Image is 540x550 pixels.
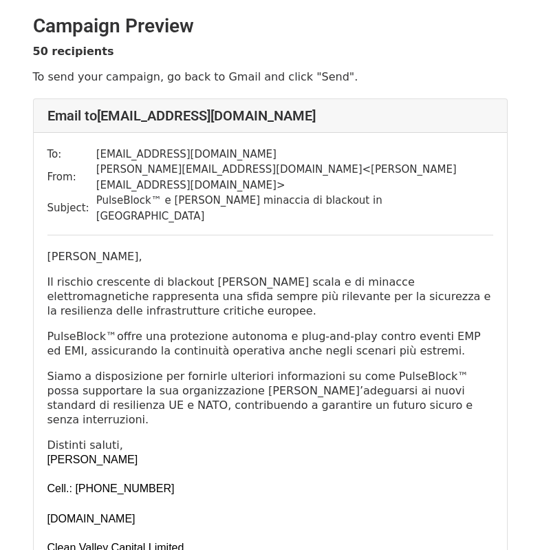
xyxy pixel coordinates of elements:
td: Subject: [47,193,96,224]
td: [PERSON_NAME][EMAIL_ADDRESS][DOMAIN_NAME] < [PERSON_NAME][EMAIL_ADDRESS][DOMAIN_NAME] > [96,162,493,193]
a: [DOMAIN_NAME] [47,513,136,525]
h2: Campaign Preview [33,14,508,38]
p: [PERSON_NAME], [47,249,493,264]
td: [EMAIL_ADDRESS][DOMAIN_NAME] [96,147,493,162]
td: PulseBlock™ e [PERSON_NAME] minaccia di blackout in [GEOGRAPHIC_DATA] [96,193,493,224]
p: Distinti saluti, [47,438,493,452]
p: Il rischio crescente di blackout [PERSON_NAME] scala e di minacce elettromagnetiche rappresenta u... [47,275,493,318]
p: [PERSON_NAME] [47,452,493,467]
strong: 50 recipients [33,45,114,58]
h4: Email to [EMAIL_ADDRESS][DOMAIN_NAME] [47,107,493,124]
td: From: [47,162,96,193]
span: PulseBlock™ [47,330,117,343]
p: Siamo a disposizione per fornirle ulteriori informazioni su come PulseBlock™ possa supportare la ... [47,369,493,427]
p: To send your campaign, go back to Gmail and click "Send". [33,70,508,84]
td: To: [47,147,96,162]
p: offre una protezione autonoma e plug-and-play contro eventi EMP ed EMI, assicurando la continuità... [47,329,493,358]
p: Cell.: [PHONE_NUMBER] [47,481,493,496]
